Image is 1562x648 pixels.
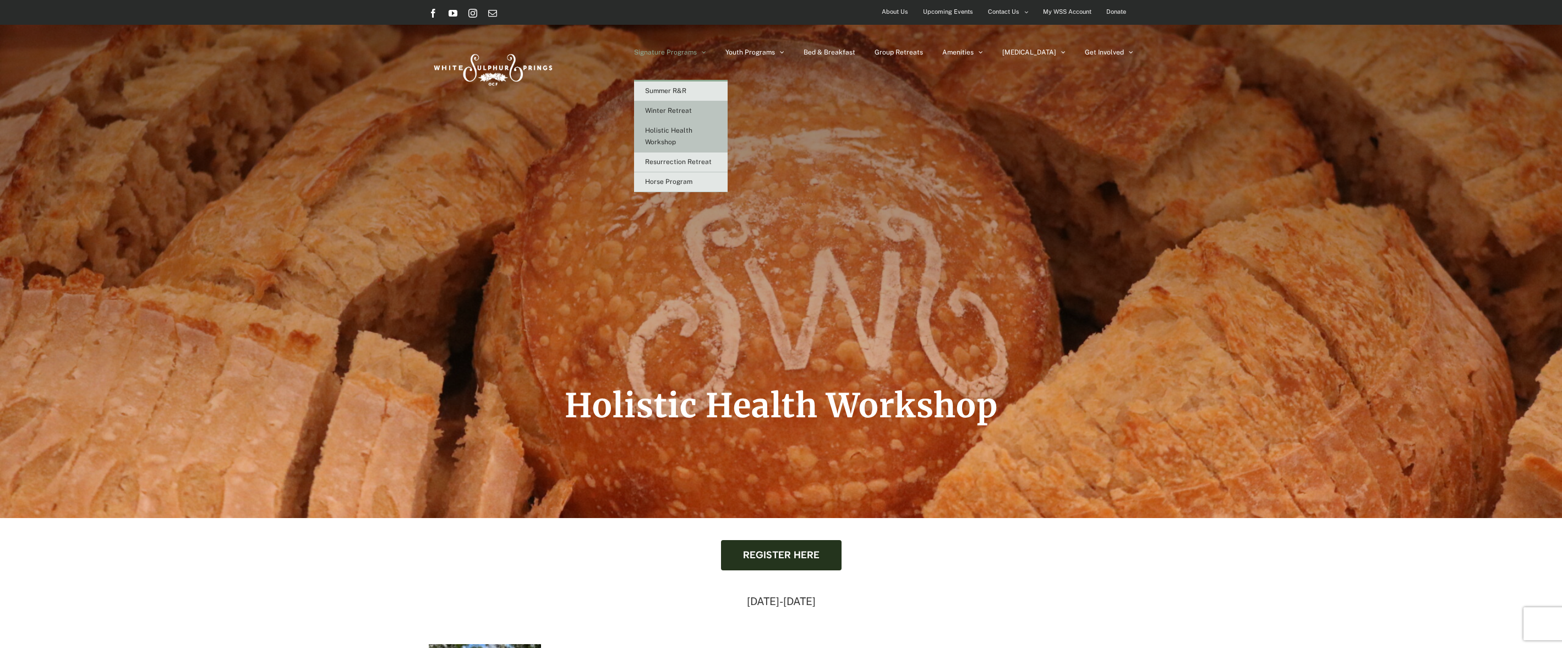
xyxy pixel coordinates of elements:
[988,4,1019,20] span: Contact Us
[804,25,855,80] a: Bed & Breakfast
[429,592,1133,611] p: [DATE]-[DATE]
[1085,49,1124,56] span: Get Involved
[1002,25,1066,80] a: [MEDICAL_DATA]
[923,4,973,20] span: Upcoming Events
[645,158,712,166] span: Resurrection Retreat
[634,172,728,192] a: Horse Program
[725,49,775,56] span: Youth Programs
[1106,4,1126,20] span: Donate
[634,81,728,101] a: Summer R&R
[634,25,1133,80] nav: Main Menu
[725,25,784,80] a: Youth Programs
[634,25,706,80] a: Signature Programs
[942,49,974,56] span: Amenities
[743,549,820,561] span: Register here
[1085,25,1133,80] a: Get Involved
[634,49,697,56] span: Signature Programs
[645,178,692,186] span: Horse Program
[1043,4,1091,20] span: My WSS Account
[645,87,686,95] span: Summer R&R
[634,121,728,153] a: Holistic Health Workshop
[565,385,998,426] span: Holistic Health Workshop
[804,49,855,56] span: Bed & Breakfast
[634,101,728,121] a: Winter Retreat
[634,153,728,172] a: Resurrection Retreat
[1002,49,1056,56] span: [MEDICAL_DATA]
[645,107,692,115] span: Winter Retreat
[882,4,908,20] span: About Us
[645,127,692,146] span: Holistic Health Workshop
[942,25,983,80] a: Amenities
[429,42,555,94] img: White Sulphur Springs Logo
[875,25,923,80] a: Group Retreats
[721,540,842,570] a: Register here
[875,49,923,56] span: Group Retreats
